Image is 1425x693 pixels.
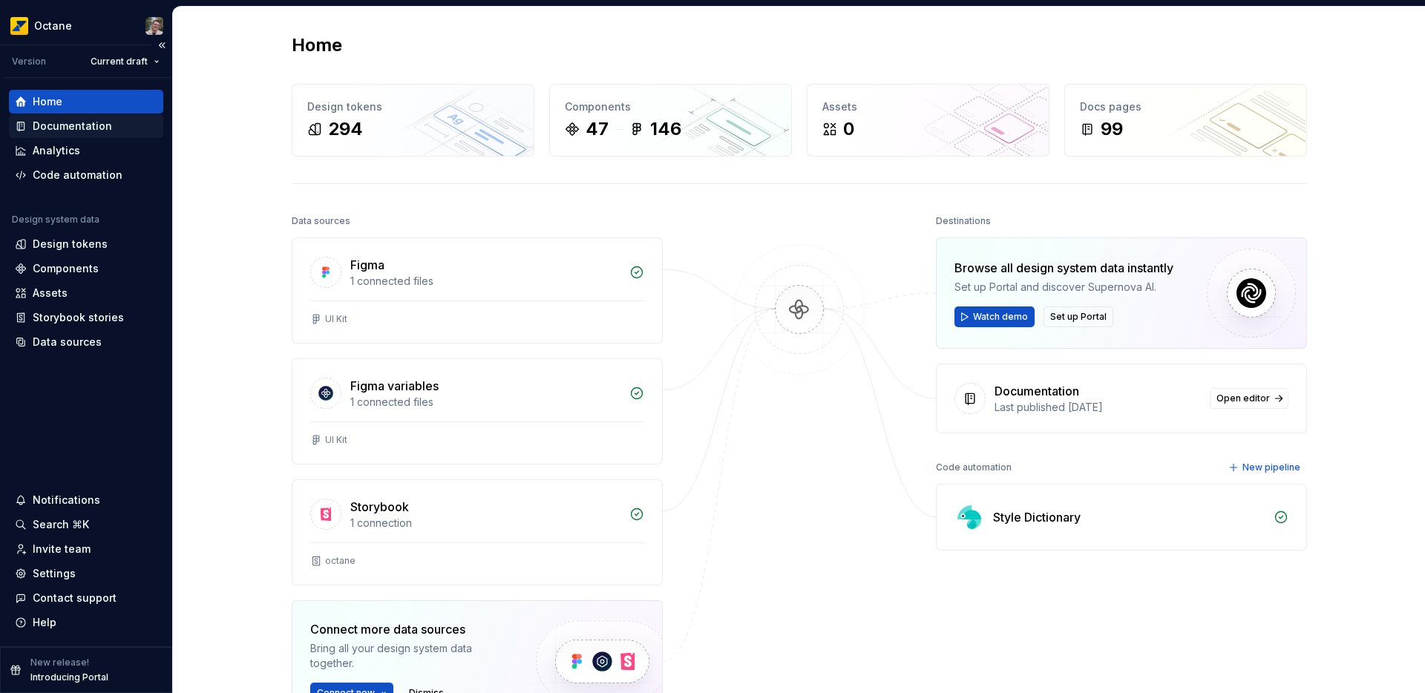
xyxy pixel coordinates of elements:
[350,256,384,274] div: Figma
[9,611,163,634] button: Help
[954,280,1173,295] div: Set up Portal and discover Supernova AI.
[145,17,163,35] img: Tiago
[292,358,663,464] a: Figma variables1 connected filesUI Kit
[292,33,342,57] h2: Home
[9,488,163,512] button: Notifications
[350,377,439,395] div: Figma variables
[9,586,163,610] button: Contact support
[33,310,124,325] div: Storybook stories
[292,211,350,231] div: Data sources
[12,214,99,226] div: Design system data
[328,117,363,141] div: 294
[292,479,663,585] a: Storybook1 connectionoctane
[292,237,663,344] a: Figma1 connected filesUI Kit
[33,143,80,158] div: Analytics
[1242,462,1300,473] span: New pipeline
[1210,388,1288,409] a: Open editor
[91,56,148,68] span: Current draft
[325,313,347,325] div: UI Kit
[1044,306,1113,327] button: Set up Portal
[1101,117,1123,141] div: 99
[350,516,620,531] div: 1 connection
[9,139,163,162] a: Analytics
[1064,84,1307,157] a: Docs pages99
[3,10,169,42] button: OctaneTiago
[30,657,89,669] p: New release!
[350,395,620,410] div: 1 connected files
[586,117,609,141] div: 47
[33,517,89,532] div: Search ⌘K
[936,457,1012,478] div: Code automation
[350,274,620,289] div: 1 connected files
[9,257,163,280] a: Components
[822,99,1034,114] div: Assets
[33,94,62,109] div: Home
[33,542,91,556] div: Invite team
[292,84,534,157] a: Design tokens294
[843,117,854,141] div: 0
[325,434,347,446] div: UI Kit
[9,513,163,536] button: Search ⌘K
[807,84,1049,157] a: Assets0
[650,117,681,141] div: 146
[325,555,356,567] div: octane
[33,119,112,134] div: Documentation
[12,56,46,68] div: Version
[33,335,102,349] div: Data sources
[33,237,108,252] div: Design tokens
[33,566,76,581] div: Settings
[995,400,1201,415] div: Last published [DATE]
[310,641,511,671] div: Bring all your design system data together.
[936,211,991,231] div: Destinations
[1050,311,1107,323] span: Set up Portal
[307,99,519,114] div: Design tokens
[954,259,1173,277] div: Browse all design system data instantly
[9,232,163,256] a: Design tokens
[9,562,163,585] a: Settings
[1080,99,1291,114] div: Docs pages
[954,306,1035,327] button: Watch demo
[30,671,108,683] p: Introducing Portal
[9,330,163,354] a: Data sources
[565,99,776,114] div: Components
[151,35,172,56] button: Collapse sidebar
[9,306,163,329] a: Storybook stories
[9,163,163,187] a: Code automation
[9,537,163,561] a: Invite team
[33,493,100,508] div: Notifications
[10,17,28,35] img: e8093afa-4b23-4413-bf51-00cde92dbd3f.png
[34,19,72,33] div: Octane
[549,84,792,157] a: Components47146
[33,168,122,183] div: Code automation
[350,498,409,516] div: Storybook
[33,615,56,630] div: Help
[310,620,511,638] div: Connect more data sources
[995,382,1079,400] div: Documentation
[33,286,68,300] div: Assets
[1216,393,1270,404] span: Open editor
[9,281,163,305] a: Assets
[993,508,1081,526] div: Style Dictionary
[973,311,1028,323] span: Watch demo
[84,51,166,72] button: Current draft
[9,114,163,138] a: Documentation
[33,591,117,605] div: Contact support
[9,90,163,114] a: Home
[1224,457,1307,478] button: New pipeline
[33,261,99,276] div: Components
